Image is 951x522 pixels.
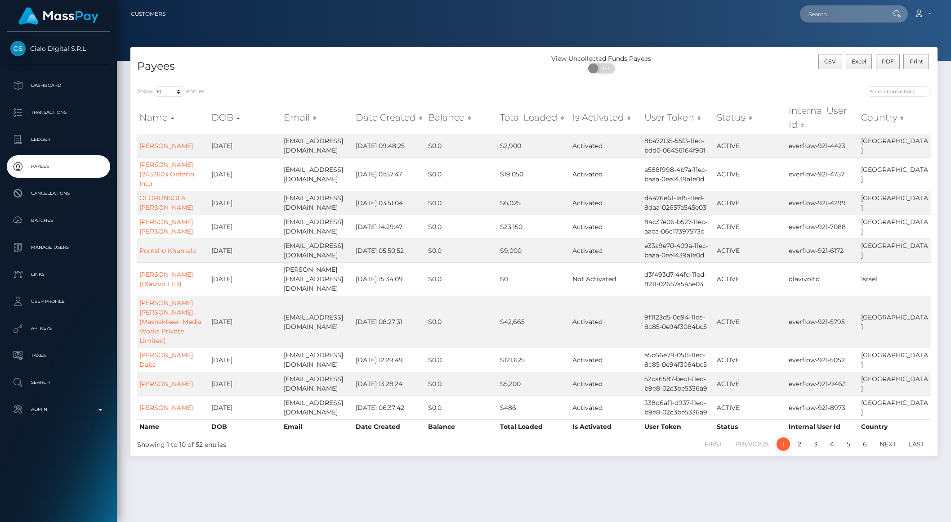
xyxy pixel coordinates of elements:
[10,79,107,92] p: Dashboard
[7,155,110,178] a: Payees
[209,396,281,419] td: [DATE]
[534,54,669,63] div: View Uncollected Funds Payees
[498,102,570,134] th: Total Loaded: activate to sort column ascending
[859,419,931,434] th: Country
[498,348,570,372] td: $121,625
[353,102,425,134] th: Date Created: activate to sort column ascending
[642,191,714,215] td: d4476e61-1af5-11ed-8daa-02657a545e03
[786,238,858,262] td: everflow-921-6172
[786,134,858,157] td: everflow-921-4423
[859,215,931,238] td: [GEOGRAPHIC_DATA]
[139,299,201,345] a: [PERSON_NAME] [PERSON_NAME] (Mashakbeen Media Works Private Limited)
[786,191,858,215] td: everflow-921-4299
[353,348,425,372] td: [DATE] 12:29:49
[858,437,872,451] a: 6
[859,157,931,191] td: [GEOGRAPHIC_DATA]
[139,161,194,188] a: [PERSON_NAME] (2452603 Ontario Inc.)
[353,134,425,157] td: [DATE] 09:48:25
[426,419,498,434] th: Balance
[7,398,110,421] a: Admin
[209,102,281,134] th: DOB: activate to sort column descending
[281,102,353,134] th: Email: activate to sort column ascending
[859,348,931,372] td: [GEOGRAPHIC_DATA]
[570,215,642,238] td: Activated
[139,404,193,412] a: [PERSON_NAME]
[846,54,872,69] button: Excel
[570,134,642,157] td: Activated
[7,101,110,124] a: Transactions
[426,262,498,296] td: $0.0
[281,419,353,434] th: Email
[426,134,498,157] td: $0.0
[7,290,110,313] a: User Profile
[137,102,209,134] th: Name: activate to sort column ascending
[10,295,107,308] p: User Profile
[570,238,642,262] td: Activated
[642,348,714,372] td: a5c66e79-0511-11ec-8c85-0e94f3084bc5
[209,348,281,372] td: [DATE]
[786,215,858,238] td: everflow-921-7088
[570,157,642,191] td: Activated
[281,372,353,396] td: [EMAIL_ADDRESS][DOMAIN_NAME]
[498,296,570,348] td: $42,665
[793,437,806,451] a: 2
[353,419,425,434] th: Date Created
[137,419,209,434] th: Name
[426,191,498,215] td: $0.0
[209,372,281,396] td: [DATE]
[209,296,281,348] td: [DATE]
[903,54,929,69] button: Print
[786,396,858,419] td: everflow-921-8973
[10,403,107,416] p: Admin
[137,86,205,97] label: Show entries
[859,102,931,134] th: Country: activate to sort column ascending
[786,157,858,191] td: everflow-921-4757
[786,262,858,296] td: olavivoltd
[498,134,570,157] td: $2,900
[570,102,642,134] th: Is Activated: activate to sort column ascending
[426,157,498,191] td: $0.0
[642,396,714,419] td: 338d6af1-d937-11ed-b9e8-02c3be5336a9
[353,396,425,419] td: [DATE] 06:37:42
[281,134,353,157] td: [EMAIL_ADDRESS][DOMAIN_NAME]
[714,134,786,157] td: ACTIVE
[498,191,570,215] td: $6,025
[714,157,786,191] td: ACTIVE
[859,191,931,215] td: [GEOGRAPHIC_DATA]
[353,157,425,191] td: [DATE] 01:57:47
[10,160,107,173] p: Payees
[281,238,353,262] td: [EMAIL_ADDRESS][DOMAIN_NAME]
[426,238,498,262] td: $0.0
[824,58,836,65] span: CSV
[570,372,642,396] td: Activated
[426,102,498,134] th: Balance: activate to sort column ascending
[281,191,353,215] td: [EMAIL_ADDRESS][DOMAIN_NAME]
[7,45,110,53] span: Cielo Digital S.R.L
[570,396,642,419] td: Activated
[139,380,193,388] a: [PERSON_NAME]
[852,58,866,65] span: Excel
[139,218,193,235] a: [PERSON_NAME] [PERSON_NAME]
[714,296,786,348] td: ACTIVE
[910,58,923,65] span: Print
[209,157,281,191] td: [DATE]
[642,215,714,238] td: 84c37e06-b527-11ec-aaca-06c17397573d
[7,317,110,340] a: API Keys
[714,262,786,296] td: ACTIVE
[426,296,498,348] td: $0.0
[642,419,714,434] th: User Token
[498,419,570,434] th: Total Loaded
[714,215,786,238] td: ACTIVE
[714,348,786,372] td: ACTIVE
[859,134,931,157] td: [GEOGRAPHIC_DATA]
[498,238,570,262] td: $9,000
[642,372,714,396] td: 52ca6587-bec1-11ed-b9e8-02c3be5336a9
[714,419,786,434] th: Status
[353,262,425,296] td: [DATE] 15:34:09
[10,106,107,119] p: Transactions
[281,296,353,348] td: [EMAIL_ADDRESS][DOMAIN_NAME]
[10,349,107,362] p: Taxes
[131,4,165,23] a: Customers
[353,215,425,238] td: [DATE] 14:29:47
[7,236,110,259] a: Manage Users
